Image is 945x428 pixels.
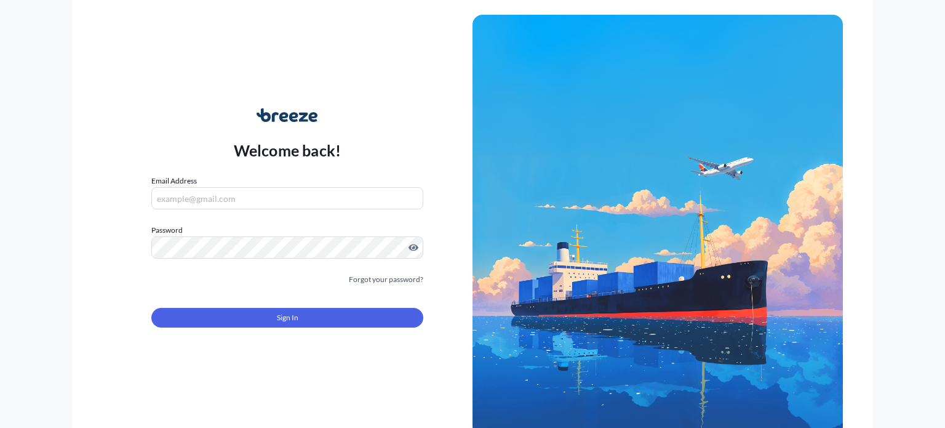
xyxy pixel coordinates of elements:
a: Forgot your password? [349,273,423,286]
p: Welcome back! [234,140,341,160]
button: Show password [409,243,418,252]
button: Sign In [151,308,423,328]
label: Password [151,224,423,236]
input: example@gmail.com [151,187,423,209]
span: Sign In [277,312,298,324]
label: Email Address [151,175,197,187]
